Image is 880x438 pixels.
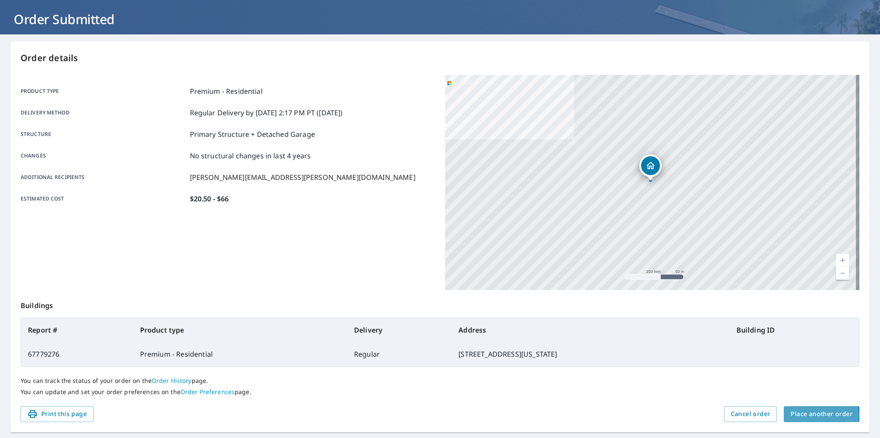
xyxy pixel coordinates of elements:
p: Estimated cost [21,194,186,204]
button: Cancel order [724,406,777,422]
th: Report # [21,318,133,342]
p: Primary Structure + Detached Garage [190,129,315,139]
span: Cancel order [731,409,770,419]
p: Buildings [21,290,859,318]
th: Delivery [347,318,452,342]
p: Additional recipients [21,172,186,182]
th: Building ID [730,318,859,342]
td: Regular [347,342,452,366]
p: You can update and set your order preferences on the page. [21,388,859,396]
p: Product type [21,86,186,96]
p: You can track the status of your order on the page. [21,377,859,385]
td: [STREET_ADDRESS][US_STATE] [452,342,729,366]
p: [PERSON_NAME][EMAIL_ADDRESS][PERSON_NAME][DOMAIN_NAME] [190,172,416,182]
p: Order details [21,52,859,65]
p: No structural changes in last 4 years [190,151,311,161]
button: Print this page [21,406,94,422]
p: Changes [21,151,186,161]
p: Premium - Residential [190,86,263,96]
button: Place another order [784,406,859,422]
h1: Order Submitted [10,10,870,28]
a: Order History [152,376,192,385]
td: 67779276 [21,342,133,366]
a: Order Preferences [180,388,235,396]
span: Place another order [791,409,852,419]
p: Delivery method [21,108,186,118]
p: $20.50 - $66 [190,194,229,204]
p: Structure [21,129,186,139]
p: Regular Delivery by [DATE] 2:17 PM PT ([DATE]) [190,108,343,118]
th: Address [452,318,729,342]
div: Dropped pin, building 1, Residential property, 1812 Pheasant Run Dr Maryland Heights, MO 63043 [639,154,662,181]
span: Print this page [27,409,87,419]
a: Current Level 17, Zoom Out [836,267,849,280]
th: Product type [133,318,347,342]
td: Premium - Residential [133,342,347,366]
a: Current Level 17, Zoom In [836,254,849,267]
